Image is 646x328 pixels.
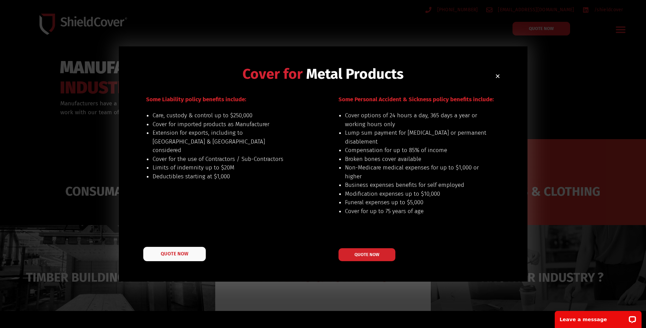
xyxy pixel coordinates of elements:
li: Limits of indemnity up to $20M [153,163,295,172]
span: Cover for [242,65,303,83]
li: Broken bones cover available [345,155,487,164]
li: Modification expenses up to $10,000 [345,190,487,198]
a: Close [495,74,500,79]
li: Cover options of 24 hours a day, 365 days a year or working hours only [345,111,487,129]
li: Lump sum payment for [MEDICAL_DATA] or permanent disablement [345,129,487,146]
iframe: LiveChat chat widget [550,307,646,328]
li: Cover for the use of Contractors / Sub-Contractors [153,155,295,164]
li: Cover for imported products as Manufacturer [153,120,295,129]
span: Metal Products [306,65,404,83]
li: Business expenses benefits for self employed [345,181,487,190]
li: Non-Medicare medical expenses for up to $1,000 or higher [345,163,487,181]
li: Extension for exports, including to [GEOGRAPHIC_DATA] & [GEOGRAPHIC_DATA] considered [153,129,295,155]
li: Deductibles starting at $1,000 [153,172,295,181]
li: Cover for up to 75 years of age [345,207,487,216]
li: Funeral expenses up to $5,000 [345,198,487,207]
li: Care, custody & control up to $250,000 [153,111,295,120]
li: Compensation for up to 85% of income [345,146,487,155]
a: QUOTE NOW [338,248,395,261]
span: Some Personal Accident & Sickness policy benefits include: [338,96,494,103]
a: QUOTE NOW [143,247,206,261]
span: QUOTE NOW [161,251,188,256]
span: QUOTE NOW [354,252,379,257]
span: Some Liability policy benefits include: [146,96,246,103]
